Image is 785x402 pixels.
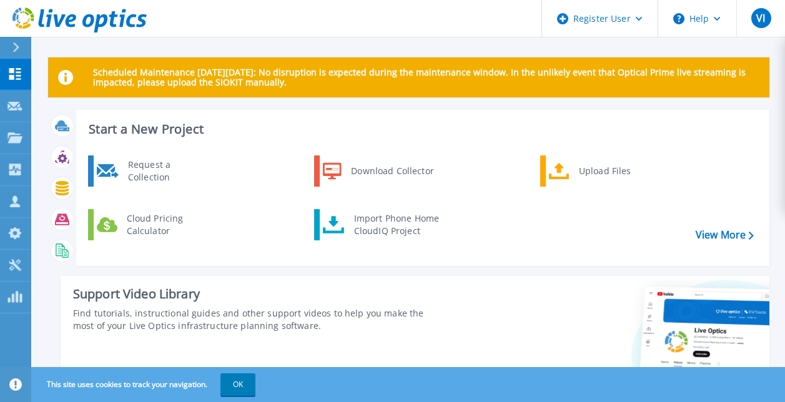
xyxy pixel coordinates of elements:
[88,209,216,240] a: Cloud Pricing Calculator
[573,159,665,184] div: Upload Files
[73,307,442,332] div: Find tutorials, instructional guides and other support videos to help you make the most of your L...
[121,212,213,237] div: Cloud Pricing Calculator
[756,13,765,23] span: VI
[89,122,753,136] h3: Start a New Project
[348,212,445,237] div: Import Phone Home CloudIQ Project
[34,373,255,396] span: This site uses cookies to track your navigation.
[314,155,442,187] a: Download Collector
[540,155,668,187] a: Upload Files
[696,229,754,241] a: View More
[345,159,439,184] div: Download Collector
[220,373,255,396] button: OK
[122,159,213,184] div: Request a Collection
[73,286,442,302] div: Support Video Library
[93,67,759,87] p: Scheduled Maintenance [DATE][DATE]: No disruption is expected during the maintenance window. In t...
[88,155,216,187] a: Request a Collection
